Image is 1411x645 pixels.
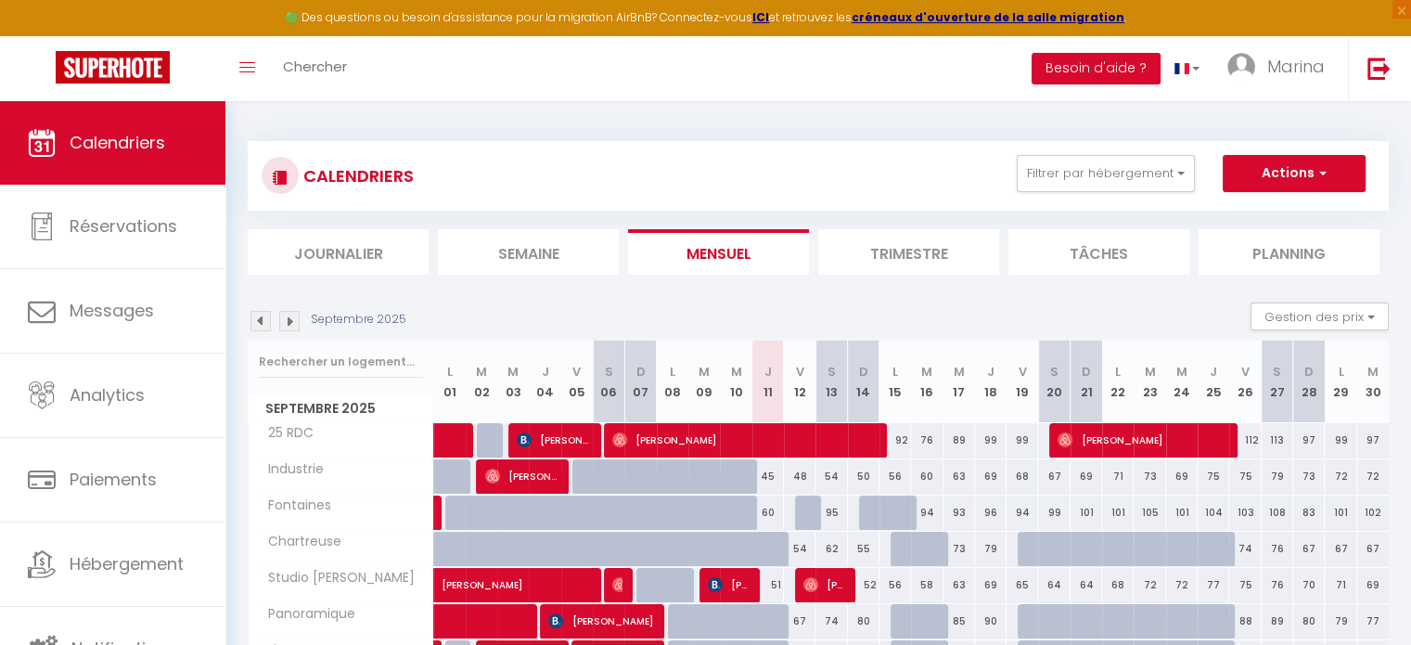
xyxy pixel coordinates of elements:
[1262,459,1293,494] div: 79
[1304,363,1314,381] abbr: D
[1007,423,1038,458] div: 99
[476,363,487,381] abbr: M
[752,568,784,602] div: 51
[1357,459,1389,494] div: 72
[975,423,1007,458] div: 99
[434,341,466,423] th: 01
[975,341,1007,423] th: 18
[517,422,590,458] span: [PERSON_NAME]
[1115,363,1121,381] abbr: L
[1007,459,1038,494] div: 68
[892,363,898,381] abbr: L
[70,552,184,575] span: Hébergement
[1262,423,1293,458] div: 113
[70,214,177,238] span: Réservations
[1229,532,1261,566] div: 74
[752,9,769,25] strong: ICI
[1071,341,1102,423] th: 21
[1367,57,1391,80] img: logout
[943,459,975,494] div: 63
[442,558,655,593] span: [PERSON_NAME]
[796,363,804,381] abbr: V
[859,363,868,381] abbr: D
[561,341,593,423] th: 05
[911,423,943,458] div: 76
[249,395,433,422] span: Septembre 2025
[1262,568,1293,602] div: 76
[943,604,975,639] div: 85
[827,363,836,381] abbr: S
[1032,53,1161,84] button: Besoin d'aide ?
[848,568,879,602] div: 52
[1293,496,1325,530] div: 83
[507,363,519,381] abbr: M
[1038,341,1070,423] th: 20
[593,341,624,423] th: 06
[1267,55,1325,78] span: Marina
[911,568,943,602] div: 58
[1293,568,1325,602] div: 70
[1357,496,1389,530] div: 102
[251,568,419,588] span: Studio [PERSON_NAME]
[943,496,975,530] div: 93
[943,341,975,423] th: 17
[1082,363,1091,381] abbr: D
[1071,496,1102,530] div: 101
[624,341,656,423] th: 07
[628,229,809,275] li: Mensuel
[943,568,975,602] div: 63
[708,567,750,602] span: [PERSON_NAME]
[1325,568,1356,602] div: 71
[879,423,911,458] div: 92
[1007,496,1038,530] div: 94
[1213,36,1348,101] a: ... Marina
[1325,459,1356,494] div: 72
[283,57,347,76] span: Chercher
[1166,568,1198,602] div: 72
[815,604,847,639] div: 74
[1038,459,1070,494] div: 67
[299,155,414,197] h3: CALENDRIERS
[848,604,879,639] div: 80
[784,532,815,566] div: 54
[485,458,558,494] span: [PERSON_NAME]
[784,459,815,494] div: 48
[1019,363,1027,381] abbr: V
[70,131,165,154] span: Calendriers
[1293,604,1325,639] div: 80
[1357,532,1389,566] div: 67
[1229,496,1261,530] div: 103
[1357,341,1389,423] th: 30
[1325,532,1356,566] div: 67
[572,363,581,381] abbr: V
[612,422,875,458] span: [PERSON_NAME]
[1273,363,1281,381] abbr: S
[752,341,784,423] th: 11
[784,604,815,639] div: 67
[1357,423,1389,458] div: 97
[911,496,943,530] div: 94
[1251,303,1389,330] button: Gestion des prix
[1017,155,1195,192] button: Filtrer par hébergement
[657,341,688,423] th: 08
[1325,496,1356,530] div: 101
[943,423,975,458] div: 89
[438,229,619,275] li: Semaine
[852,9,1124,25] a: créneaux d'ouverture de la salle migration
[251,423,321,444] span: 25 RDC
[1102,496,1134,530] div: 101
[1166,341,1198,423] th: 24
[251,604,360,625] span: Panoramique
[1229,568,1261,602] div: 75
[70,468,157,491] span: Paiements
[1262,532,1293,566] div: 76
[497,341,529,423] th: 03
[1229,459,1261,494] div: 75
[752,496,784,530] div: 60
[1210,363,1217,381] abbr: J
[784,341,815,423] th: 12
[954,363,965,381] abbr: M
[1325,423,1356,458] div: 99
[1134,459,1165,494] div: 73
[1038,496,1070,530] div: 99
